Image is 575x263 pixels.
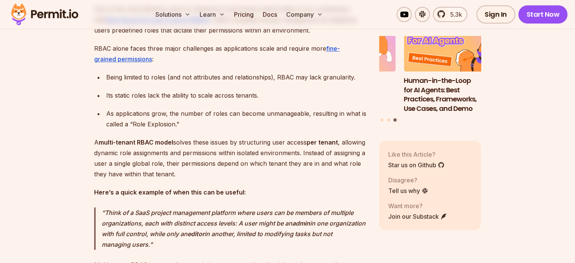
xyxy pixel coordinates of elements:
button: Company [283,7,326,22]
div: As applications grow, the number of roles can become unmanageable, resulting in what is called a ... [106,108,367,129]
a: Star us on Github [388,160,445,170]
strong: multi-tenant RBAC model [99,139,173,146]
button: Go to slide 3 [394,118,397,122]
strong: per tenant [307,139,338,146]
li: 2 of 3 [294,14,396,114]
div: Being limited to roles (and not attributes and relationships), RBAC may lack granularity. [106,72,367,82]
strong: admin [292,219,310,227]
strong: Here’s a quick example of when this can be useful: [94,188,246,196]
img: Why JWTs Can’t Handle AI Agent Access [294,14,396,72]
a: Sign In [476,5,515,23]
a: Join our Substack [388,212,447,221]
div: Its static roles lack the ability to scale across tenants. [106,90,367,101]
a: Docs [260,7,280,22]
img: Permit logo [8,2,82,27]
p: RBAC alone faces three major challenges as applications scale and require more : [94,43,367,64]
button: Solutions [152,7,194,22]
a: Start Now [518,5,568,23]
h3: Why JWTs Can’t Handle AI Agent Access [294,76,396,95]
p: Disagree? [388,176,428,185]
p: Want more? [388,201,447,210]
a: Human-in-the-Loop for AI Agents: Best Practices, Frameworks, Use Cases, and DemoHuman-in-the-Loop... [404,14,506,114]
li: 3 of 3 [404,14,506,114]
button: Go to slide 2 [387,118,390,121]
h3: Human-in-the-Loop for AI Agents: Best Practices, Frameworks, Use Cases, and Demo [404,76,506,114]
button: Learn [197,7,228,22]
span: 5.3k [446,10,462,19]
strong: editor [188,230,205,238]
div: Posts [379,14,481,123]
a: Tell us why [388,186,428,195]
p: A solves these issues by structuring user access , allowing dynamic role assignments and permissi... [94,137,367,179]
img: Human-in-the-Loop for AI Agents: Best Practices, Frameworks, Use Cases, and Demo [404,14,506,72]
p: Think of a SaaS project management platform where users can be members of multiple organizations,... [102,207,367,250]
a: 5.3k [433,7,467,22]
a: Pricing [231,7,257,22]
button: Go to slide 1 [380,118,383,121]
p: Like this Article? [388,150,445,159]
